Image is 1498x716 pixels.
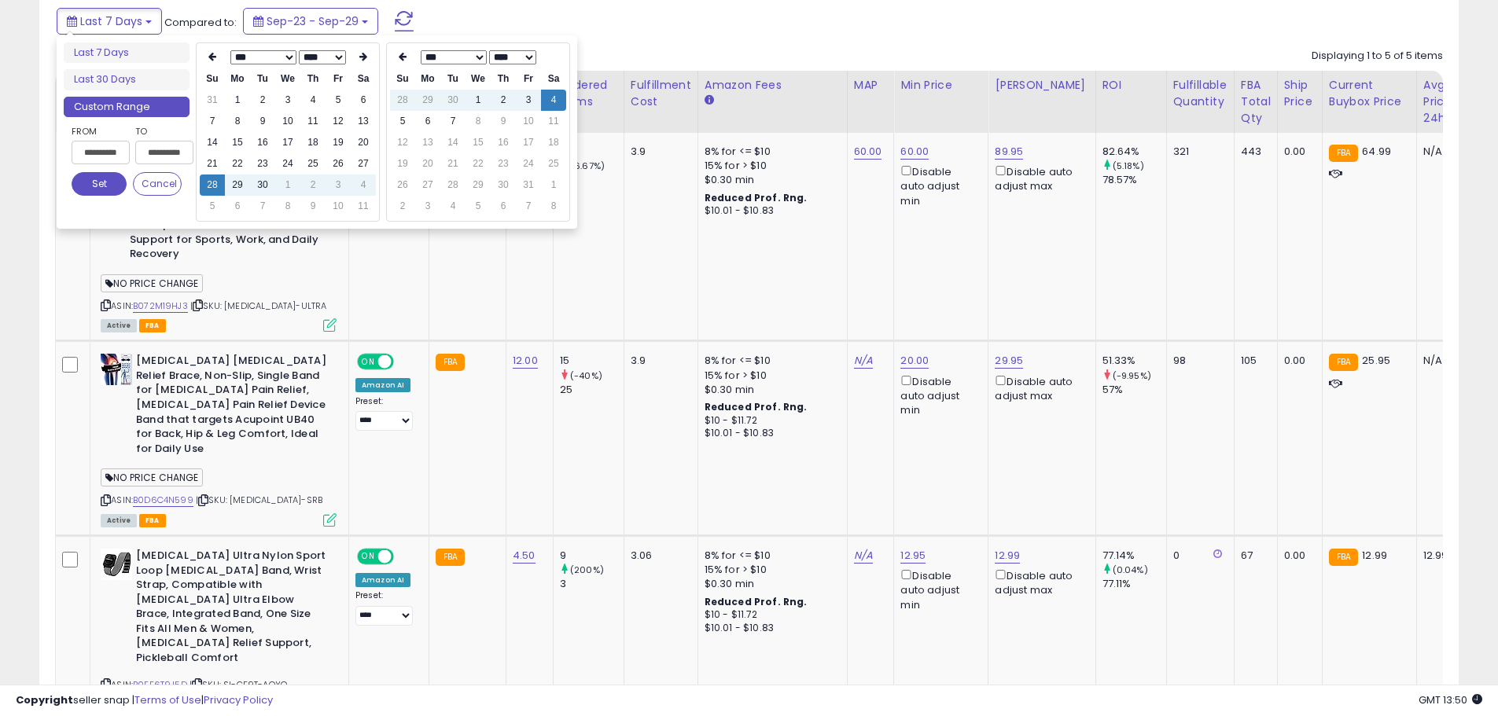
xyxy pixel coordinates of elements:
[415,132,440,153] td: 13
[326,68,351,90] th: Fr
[995,144,1023,160] a: 89.95
[225,132,250,153] td: 15
[440,90,466,111] td: 30
[995,548,1020,564] a: 12.99
[541,196,566,217] td: 8
[300,90,326,111] td: 4
[513,353,538,369] a: 12.00
[101,549,132,580] img: 41nhDqAhm6L._SL40_.jpg
[516,68,541,90] th: Fr
[392,355,417,369] span: OFF
[359,550,378,564] span: ON
[440,132,466,153] td: 14
[854,144,882,160] a: 60.00
[705,191,808,204] b: Reduced Prof. Rng.
[466,153,491,174] td: 22
[351,196,376,217] td: 11
[1102,383,1166,397] div: 57%
[1423,549,1475,563] div: 12.99
[705,369,835,383] div: 15% for > $10
[250,196,275,217] td: 7
[491,153,516,174] td: 23
[1312,49,1443,64] div: Displaying 1 to 5 of 5 items
[491,90,516,111] td: 2
[1102,577,1166,591] div: 77.11%
[513,548,536,564] a: 4.50
[204,692,273,707] a: Privacy Policy
[57,8,162,35] button: Last 7 Days
[440,174,466,196] td: 28
[300,111,326,132] td: 11
[250,174,275,196] td: 30
[390,153,415,174] td: 19
[1419,692,1482,707] span: 2025-10-7 13:50 GMT
[101,319,137,332] span: All listings currently available for purchase on Amazon
[854,77,888,94] div: MAP
[1362,548,1387,563] span: 12.99
[705,577,835,591] div: $0.30 min
[390,132,415,153] td: 12
[995,77,1088,94] div: [PERSON_NAME]
[900,144,929,160] a: 60.00
[415,90,440,111] td: 29
[164,15,237,30] span: Compared to:
[200,196,225,217] td: 5
[359,355,378,369] span: ON
[139,514,166,527] span: FBA
[560,77,617,110] div: Ordered Items
[136,549,327,670] b: [MEDICAL_DATA] Ultra Nylon Sport Loop [MEDICAL_DATA] Band, Wrist Strap, Compatible with [MEDICAL_...
[570,369,602,382] small: (-40%)
[275,174,300,196] td: 1
[136,354,327,460] b: [MEDICAL_DATA] [MEDICAL_DATA] Relief Brace, Non-Slip, Single Band for [MEDICAL_DATA] Pain Relief,...
[300,68,326,90] th: Th
[516,132,541,153] td: 17
[351,174,376,196] td: 4
[1329,145,1358,162] small: FBA
[64,42,190,64] li: Last 7 Days
[541,90,566,111] td: 4
[196,494,322,506] span: | SKU: [MEDICAL_DATA]-SRB
[1423,77,1481,127] div: Avg Win Price 24h.
[705,204,835,218] div: $10.01 - $10.83
[275,68,300,90] th: We
[326,174,351,196] td: 3
[250,132,275,153] td: 16
[101,514,137,527] span: All listings currently available for purchase on Amazon
[16,693,273,708] div: seller snap | |
[200,90,225,111] td: 31
[250,111,275,132] td: 9
[80,13,142,29] span: Last 7 Days
[355,396,417,431] div: Preset:
[705,145,835,159] div: 8% for <= $10
[491,174,516,196] td: 30
[355,378,410,392] div: Amazon AI
[1241,354,1265,368] div: 105
[326,111,351,132] td: 12
[225,90,250,111] td: 1
[440,68,466,90] th: Tu
[1102,145,1166,159] div: 82.64%
[705,622,835,635] div: $10.01 - $10.83
[1362,144,1391,159] span: 64.99
[101,468,203,487] span: NO PRICE CHANGE
[854,353,873,369] a: N/A
[541,68,566,90] th: Sa
[900,163,976,208] div: Disable auto adjust min
[1329,549,1358,566] small: FBA
[390,196,415,217] td: 2
[326,196,351,217] td: 10
[1241,77,1271,127] div: FBA Total Qty
[1284,549,1310,563] div: 0.00
[200,111,225,132] td: 7
[250,90,275,111] td: 2
[135,123,182,139] label: To
[300,132,326,153] td: 18
[139,319,166,332] span: FBA
[101,274,203,292] span: NO PRICE CHANGE
[995,567,1083,597] div: Disable auto adjust max
[243,8,378,35] button: Sep-23 - Sep-29
[491,111,516,132] td: 9
[415,196,440,217] td: 3
[705,354,835,368] div: 8% for <= $10
[541,132,566,153] td: 18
